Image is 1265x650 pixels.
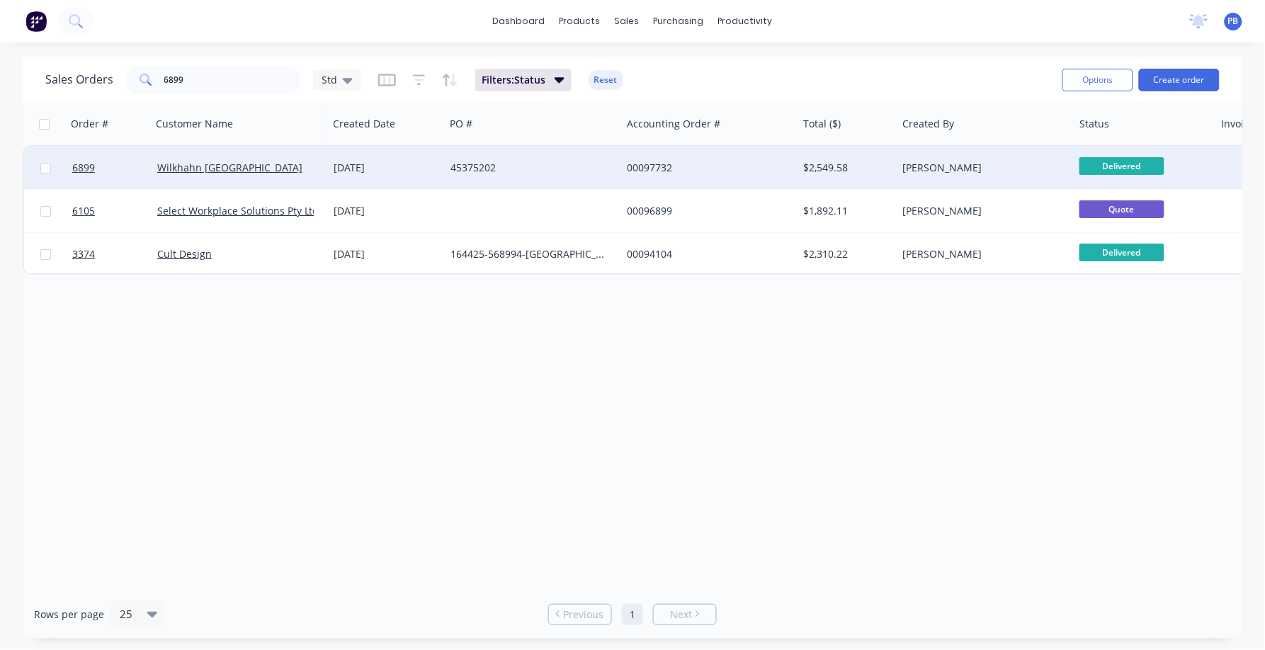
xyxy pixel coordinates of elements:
[1139,69,1220,91] button: Create order
[670,608,692,622] span: Next
[627,204,784,218] div: 00096899
[627,161,784,175] div: 00097732
[589,70,623,90] button: Reset
[1080,117,1110,131] div: Status
[552,11,608,32] div: products
[72,190,157,232] a: 6105
[333,117,395,131] div: Created Date
[157,204,319,217] a: Select Workplace Solutions Pty Ltd
[450,117,472,131] div: PO #
[1079,244,1164,261] span: Delivered
[157,247,212,261] a: Cult Design
[902,161,1060,175] div: [PERSON_NAME]
[164,66,302,94] input: Search...
[549,608,611,622] a: Previous page
[543,604,722,625] ul: Pagination
[72,204,95,218] span: 6105
[804,117,841,131] div: Total ($)
[156,117,233,131] div: Customer Name
[1062,69,1133,91] button: Options
[804,204,887,218] div: $1,892.11
[1079,157,1164,175] span: Delivered
[486,11,552,32] a: dashboard
[450,161,608,175] div: 45375202
[627,117,720,131] div: Accounting Order #
[903,117,955,131] div: Created By
[711,11,780,32] div: productivity
[627,247,784,261] div: 00094104
[72,247,95,261] span: 3374
[804,247,887,261] div: $2,310.22
[71,117,108,131] div: Order #
[804,161,887,175] div: $2,549.58
[25,11,47,32] img: Factory
[322,72,337,87] span: Std
[564,608,604,622] span: Previous
[450,247,608,261] div: 164425-568994-[GEOGRAPHIC_DATA]
[72,161,95,175] span: 6899
[334,161,439,175] div: [DATE]
[72,147,157,189] a: 6899
[622,604,643,625] a: Page 1 is your current page
[1079,200,1164,218] span: Quote
[608,11,647,32] div: sales
[902,204,1060,218] div: [PERSON_NAME]
[45,73,113,86] h1: Sales Orders
[1228,15,1239,28] span: PB
[34,608,104,622] span: Rows per page
[654,608,716,622] a: Next page
[334,247,439,261] div: [DATE]
[157,161,302,174] a: Wilkhahn [GEOGRAPHIC_DATA]
[72,233,157,275] a: 3374
[647,11,711,32] div: purchasing
[475,69,572,91] button: Filters:Status
[482,73,546,87] span: Filters: Status
[334,204,439,218] div: [DATE]
[902,247,1060,261] div: [PERSON_NAME]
